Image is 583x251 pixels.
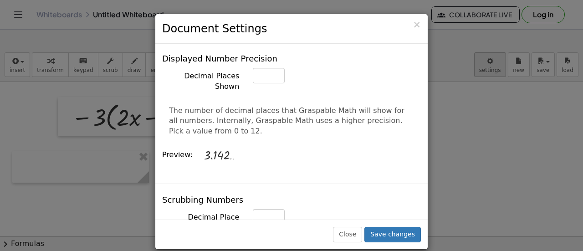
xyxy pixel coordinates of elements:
[162,54,277,63] h4: Displayed Number Precision
[162,21,421,36] h3: Document Settings
[169,106,414,137] p: The number of decimal places that Graspable Math will show for all numbers. Internally, Graspable...
[333,227,362,242] button: Close
[162,195,243,205] h4: Scrubbing Numbers
[413,19,421,30] span: ×
[364,227,421,242] button: Save changes
[155,68,246,92] label: Decimal Places Shown
[162,150,193,159] span: Preview:
[413,20,421,30] button: Close
[155,209,246,223] label: Decimal Place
